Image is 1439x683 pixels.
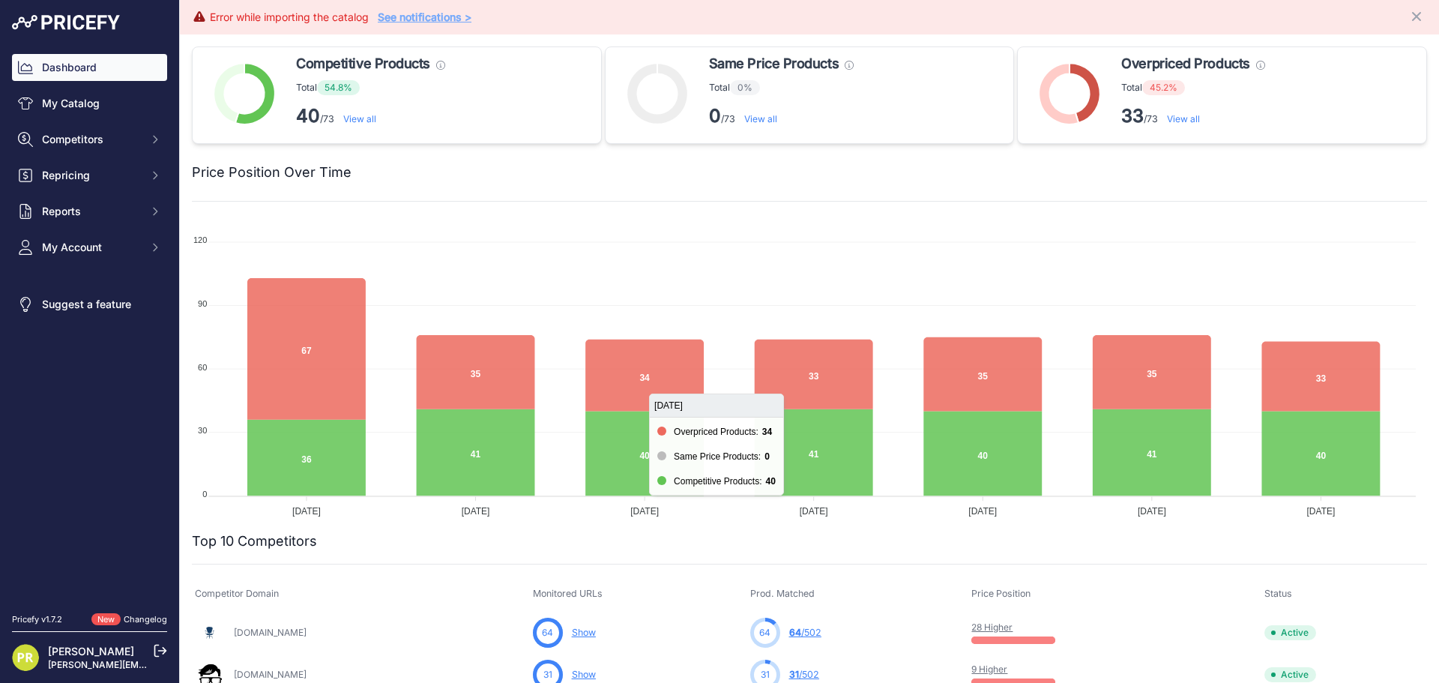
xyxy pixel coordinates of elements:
a: See notifications > [378,10,471,23]
strong: 0 [709,105,721,127]
button: Close [1409,6,1427,24]
tspan: 120 [193,235,207,244]
span: 31 [761,668,770,682]
p: /73 [709,104,854,128]
a: Show [572,669,596,680]
button: My Account [12,234,167,261]
a: 31/502 [789,669,819,680]
span: 64 [789,627,801,638]
span: Overpriced Products [1121,53,1249,74]
a: My Catalog [12,90,167,117]
div: Error while importing the catalog [210,10,369,25]
a: Show [572,627,596,638]
button: Competitors [12,126,167,153]
button: Repricing [12,162,167,189]
span: Prod. Matched [750,588,815,599]
h2: Price Position Over Time [192,162,352,183]
span: Competitor Domain [195,588,279,599]
span: 64 [759,626,770,640]
tspan: [DATE] [968,506,997,517]
p: /73 [1121,104,1264,128]
tspan: [DATE] [462,506,490,517]
p: Total [709,80,854,95]
button: Reports [12,198,167,225]
p: Total [1121,80,1264,95]
p: Total [296,80,445,95]
tspan: 0 [202,489,207,498]
span: Competitors [42,132,140,147]
tspan: [DATE] [292,506,321,517]
a: [DOMAIN_NAME] [234,627,307,638]
a: 9 Higher [971,664,1007,675]
span: 45.2% [1142,80,1185,95]
span: Monitored URLs [533,588,603,599]
p: /73 [296,104,445,128]
a: Dashboard [12,54,167,81]
a: 64/502 [789,627,821,638]
h2: Top 10 Competitors [192,531,317,552]
span: 31 [543,668,552,682]
a: View all [1167,113,1200,124]
strong: 40 [296,105,320,127]
a: [DOMAIN_NAME] [234,669,307,680]
nav: Sidebar [12,54,167,595]
span: New [91,613,121,626]
a: [PERSON_NAME][EMAIL_ADDRESS][DOMAIN_NAME] [48,659,279,670]
tspan: 30 [198,426,207,435]
tspan: [DATE] [1307,506,1336,517]
span: Price Position [971,588,1031,599]
span: 0% [730,80,760,95]
span: Status [1264,588,1292,599]
span: Reports [42,204,140,219]
div: Pricefy v1.7.2 [12,613,62,626]
span: Competitive Products [296,53,430,74]
span: 31 [789,669,799,680]
span: Same Price Products [709,53,839,74]
a: View all [343,113,376,124]
tspan: [DATE] [800,506,828,517]
span: 54.8% [317,80,360,95]
a: [PERSON_NAME] [48,645,134,658]
span: Repricing [42,168,140,183]
span: Active [1264,667,1316,682]
tspan: [DATE] [630,506,659,517]
tspan: [DATE] [1138,506,1166,517]
span: My Account [42,240,140,255]
a: View all [744,113,777,124]
tspan: 90 [198,299,207,308]
span: 64 [542,626,553,640]
img: Pricefy Logo [12,15,120,30]
a: Suggest a feature [12,291,167,318]
tspan: 60 [198,362,207,371]
span: Active [1264,625,1316,640]
strong: 33 [1121,105,1144,127]
a: Changelog [124,614,167,625]
a: 28 Higher [971,622,1013,633]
